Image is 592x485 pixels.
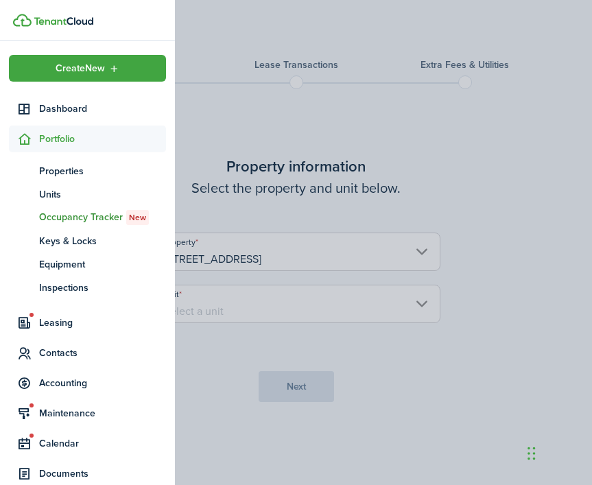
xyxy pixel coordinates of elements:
span: Contacts [39,346,166,360]
span: Inspections [39,281,166,295]
iframe: Chat Widget [523,419,592,485]
button: Open menu [9,55,166,82]
span: Documents [39,466,166,481]
a: Occupancy TrackerNew [9,206,166,229]
a: Inspections [9,276,166,299]
span: Properties [39,164,166,178]
img: TenantCloud [13,14,32,27]
img: TenantCloud [34,17,93,25]
span: Keys & Locks [39,234,166,248]
a: Units [9,182,166,206]
a: Dashboard [9,95,166,122]
span: Leasing [39,316,166,330]
span: Units [39,187,166,202]
span: Dashboard [39,102,166,116]
div: Drag [528,433,536,474]
a: Keys & Locks [9,229,166,252]
span: Equipment [39,257,166,272]
span: Calendar [39,436,166,451]
span: Maintenance [39,406,166,421]
span: Create New [56,64,105,73]
a: Properties [9,159,166,182]
span: New [129,211,146,224]
span: Portfolio [39,132,166,146]
span: Occupancy Tracker [39,210,166,225]
a: Equipment [9,252,166,276]
span: Accounting [39,376,166,390]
